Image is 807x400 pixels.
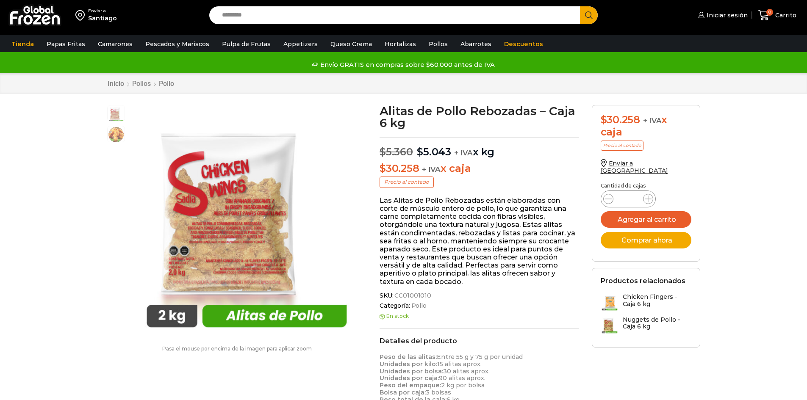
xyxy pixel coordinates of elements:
span: alitas-pollo [108,105,125,122]
h1: Alitas de Pollo Rebozadas – Caja 6 kg [380,105,579,129]
span: + IVA [454,149,473,157]
p: Pasa el mouse por encima de la imagen para aplicar zoom [107,346,367,352]
h2: Detalles del producto [380,337,579,345]
bdi: 5.360 [380,146,413,158]
img: address-field-icon.svg [75,8,88,22]
h3: Nuggets de Pollo - Caja 6 kg [623,316,691,331]
a: Queso Crema [326,36,376,52]
a: Tienda [7,36,38,52]
span: $ [417,146,423,158]
bdi: 30.258 [380,162,419,174]
button: Agregar al carrito [601,211,691,228]
p: Cantidad de cajas [601,183,691,189]
bdi: 5.043 [417,146,451,158]
p: x caja [380,163,579,175]
div: Santiago [88,14,117,22]
a: Pollos [424,36,452,52]
input: Product quantity [620,193,636,205]
a: Pescados y Mariscos [141,36,214,52]
span: SKU: [380,292,579,299]
div: x caja [601,114,691,138]
span: CC01001010 [393,292,431,299]
nav: Breadcrumb [107,80,175,88]
bdi: 30.258 [601,113,640,126]
span: alitas-de-pollo [108,126,125,143]
a: Hortalizas [380,36,420,52]
h3: Chicken Fingers - Caja 6 kg [623,293,691,308]
button: Search button [580,6,598,24]
a: Iniciar sesión [696,7,748,24]
a: Pollo [158,80,175,88]
h2: Productos relacionados [601,277,685,285]
a: Inicio [107,80,125,88]
span: + IVA [422,165,441,174]
a: Abarrotes [456,36,496,52]
a: Papas Fritas [42,36,89,52]
span: Iniciar sesión [704,11,748,19]
strong: Peso del empaque: [380,381,441,389]
span: 0 [766,9,773,16]
a: Appetizers [279,36,322,52]
button: Comprar ahora [601,232,691,248]
a: Nuggets de Pollo - Caja 6 kg [601,316,691,334]
strong: Unidades por kilo: [380,360,437,368]
p: x kg [380,137,579,158]
a: Enviar a [GEOGRAPHIC_DATA] [601,160,668,174]
a: Pulpa de Frutas [218,36,275,52]
p: Precio al contado [380,177,434,188]
a: Chicken Fingers - Caja 6 kg [601,293,691,312]
a: Descuentos [500,36,547,52]
strong: Unidades por caja: [380,374,439,382]
span: + IVA [643,116,662,125]
span: $ [380,146,386,158]
a: Camarones [94,36,137,52]
p: Precio al contado [601,141,643,151]
div: Enviar a [88,8,117,14]
p: Las Alitas de Pollo Rebozadas están elaboradas con corte de músculo entero de pollo, lo que garan... [380,196,579,286]
span: $ [380,162,386,174]
a: Pollos [132,80,151,88]
span: Categoría: [380,302,579,309]
strong: Peso de las alitas: [380,353,437,361]
span: Carrito [773,11,796,19]
a: Pollo [410,302,427,309]
p: En stock [380,313,579,319]
span: $ [601,113,607,126]
strong: Bolsa por caja: [380,389,426,396]
a: 0 Carrito [756,6,799,25]
strong: Unidades por bolsa: [380,367,443,375]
